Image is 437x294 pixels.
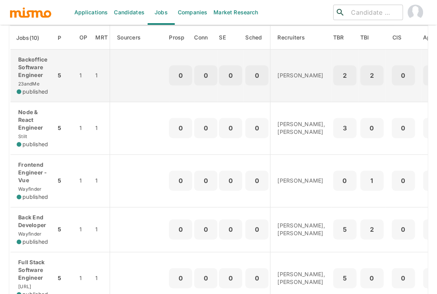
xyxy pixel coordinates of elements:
[58,33,71,43] span: P
[336,175,353,186] p: 0
[358,26,385,50] th: To Be Interviewed
[385,26,421,50] th: Client Interview Scheduled
[56,50,73,102] td: 5
[277,270,325,286] p: [PERSON_NAME], [PERSON_NAME]
[336,273,353,284] p: 5
[244,26,270,50] th: Sched
[172,273,189,284] p: 0
[17,133,27,139] span: Stilt
[222,224,239,235] p: 0
[217,26,244,50] th: Sent Emails
[17,161,50,184] p: Frontend Engineer - Vue
[197,123,214,133] p: 0
[395,224,412,235] p: 0
[22,140,48,148] span: published
[197,175,214,186] p: 0
[222,70,239,81] p: 0
[277,222,325,237] p: [PERSON_NAME], [PERSON_NAME]
[270,26,331,50] th: Recruiters
[277,177,325,185] p: [PERSON_NAME]
[336,224,353,235] p: 5
[248,123,265,133] p: 0
[73,26,94,50] th: Open Positions
[363,273,380,284] p: 0
[197,70,214,81] p: 0
[17,214,50,229] p: Back End Developer
[336,123,353,133] p: 3
[408,5,423,20] img: Carmen Vilachá
[93,102,110,154] td: 1
[348,7,399,18] input: Candidate search
[22,88,48,96] span: published
[17,258,50,282] p: Full Stack Software Engineer
[248,70,265,81] p: 0
[9,7,52,18] img: logo
[73,154,94,207] td: 1
[331,26,358,50] th: To Be Reviewed
[56,154,73,207] td: 5
[93,154,110,207] td: 1
[56,207,73,252] td: 5
[395,123,412,133] p: 0
[73,102,94,154] td: 1
[172,123,189,133] p: 0
[17,56,50,79] p: Backoffice Software Engineer
[222,175,239,186] p: 0
[248,224,265,235] p: 0
[395,175,412,186] p: 0
[363,123,380,133] p: 0
[93,26,110,50] th: Market Research Total
[73,50,94,102] td: 1
[172,70,189,81] p: 0
[17,284,31,289] span: [URL]
[395,273,412,284] p: 0
[56,26,73,50] th: Priority
[222,123,239,133] p: 0
[172,175,189,186] p: 0
[277,72,325,79] p: [PERSON_NAME]
[93,50,110,102] td: 1
[363,175,380,186] p: 1
[395,70,412,81] p: 0
[93,207,110,252] td: 1
[172,224,189,235] p: 0
[73,207,94,252] td: 1
[22,193,48,201] span: published
[222,273,239,284] p: 0
[17,108,50,132] p: Node & React Engineer
[17,231,41,237] span: Wayfinder
[336,70,353,81] p: 2
[363,224,380,235] p: 2
[197,224,214,235] p: 0
[363,70,380,81] p: 2
[16,33,50,43] span: Jobs(10)
[56,102,73,154] td: 5
[22,238,48,246] span: published
[277,120,325,136] p: [PERSON_NAME], [PERSON_NAME]
[169,26,194,50] th: Prospects
[17,81,40,87] span: 23andMe
[248,273,265,284] p: 0
[248,175,265,186] p: 0
[17,186,41,192] span: Wayfinder
[197,273,214,284] p: 0
[194,26,217,50] th: Connections
[110,26,169,50] th: Sourcers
